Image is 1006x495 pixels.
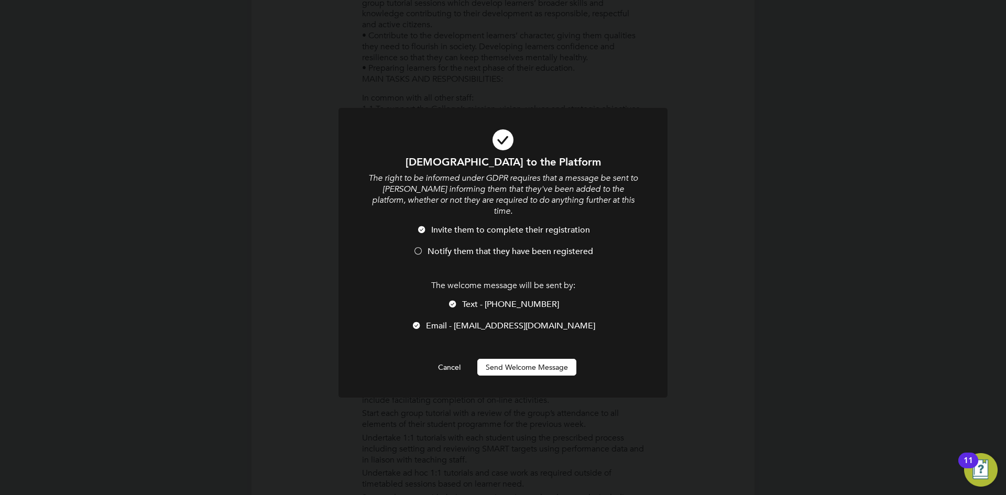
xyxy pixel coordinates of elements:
span: Invite them to complete their registration [431,225,590,235]
span: Email - [EMAIL_ADDRESS][DOMAIN_NAME] [426,321,595,331]
button: Send Welcome Message [477,359,576,376]
h1: [DEMOGRAPHIC_DATA] to the Platform [367,155,639,169]
button: Open Resource Center, 11 new notifications [964,453,998,487]
i: The right to be informed under GDPR requires that a message be sent to [PERSON_NAME] informing th... [368,173,638,216]
span: Notify them that they have been registered [428,246,593,257]
p: The welcome message will be sent by: [367,280,639,291]
div: 11 [964,460,973,474]
button: Cancel [430,359,469,376]
span: Text - [PHONE_NUMBER] [462,299,559,310]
